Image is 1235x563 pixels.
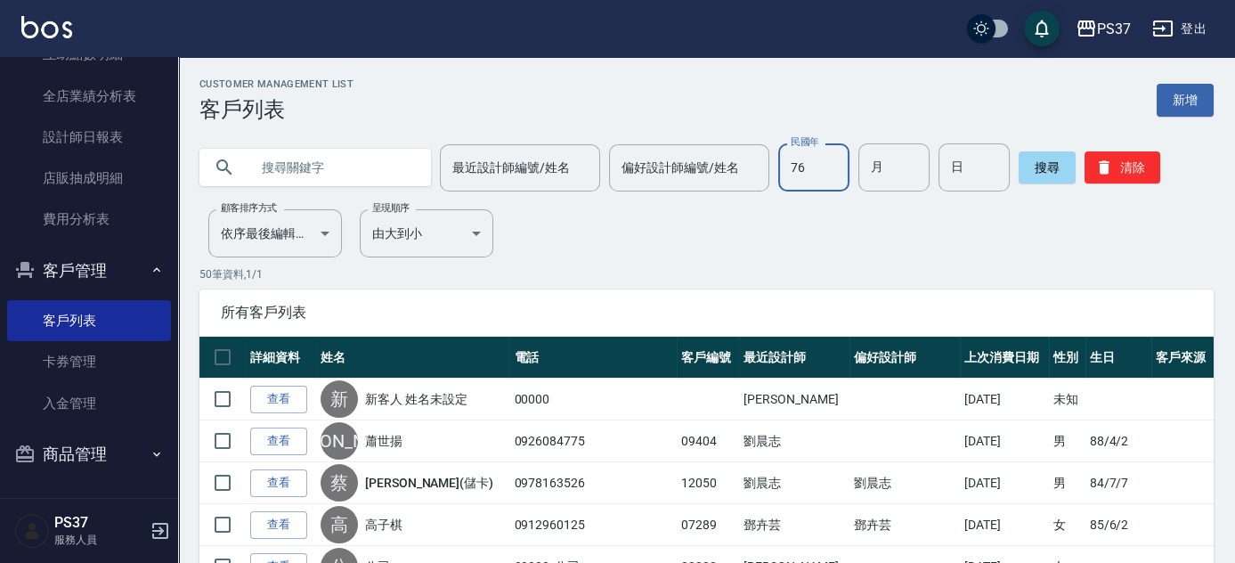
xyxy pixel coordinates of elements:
td: [DATE] [960,504,1049,546]
td: 鄧卉芸 [849,504,960,546]
td: 07289 [677,504,739,546]
div: 蔡 [321,464,358,502]
h2: Customer Management List [199,78,353,90]
label: 民國年 [791,135,818,149]
button: 客戶管理 [7,248,171,294]
td: 12050 [677,462,739,504]
a: [PERSON_NAME](儲卡) [365,474,493,492]
a: 查看 [250,386,307,413]
td: 0926084775 [509,420,677,462]
div: 新 [321,380,358,418]
a: 蕭世揚 [365,432,402,450]
td: 劉晨志 [739,462,849,504]
h5: PS37 [54,514,145,532]
img: Logo [21,16,72,38]
div: 高 [321,506,358,543]
a: 查看 [250,428,307,455]
button: 搜尋 [1019,151,1076,184]
div: [PERSON_NAME] [321,422,358,460]
a: 查看 [250,511,307,539]
td: 0978163526 [509,462,677,504]
th: 姓名 [316,337,510,379]
a: 高子棋 [365,516,402,534]
a: 卡券管理 [7,341,171,382]
td: 男 [1049,462,1085,504]
div: PS37 [1097,18,1131,40]
a: 全店業績分析表 [7,76,171,117]
td: [DATE] [960,379,1049,420]
td: [DATE] [960,420,1049,462]
button: 登出 [1145,12,1214,45]
button: 清除 [1085,151,1160,184]
th: 客戶來源 [1151,337,1214,379]
th: 生日 [1085,337,1151,379]
th: 詳細資料 [246,337,316,379]
td: 女 [1049,504,1085,546]
td: 88/4/2 [1085,420,1151,462]
td: 劉晨志 [739,420,849,462]
th: 性別 [1049,337,1085,379]
td: [DATE] [960,462,1049,504]
td: [PERSON_NAME] [739,379,849,420]
td: 未知 [1049,379,1085,420]
button: PS37 [1068,11,1138,47]
td: 09404 [677,420,739,462]
div: 由大到小 [360,209,493,257]
label: 呈現順序 [372,201,410,215]
th: 上次消費日期 [960,337,1049,379]
th: 客戶編號 [677,337,739,379]
td: 男 [1049,420,1085,462]
p: 服務人員 [54,532,145,548]
img: Person [14,513,50,549]
th: 偏好設計師 [849,337,960,379]
th: 最近設計師 [739,337,849,379]
a: 查看 [250,469,307,497]
a: 費用分析表 [7,199,171,240]
td: 0912960125 [509,504,677,546]
div: 依序最後編輯時間 [208,209,342,257]
button: save [1024,11,1060,46]
h3: 客戶列表 [199,97,353,122]
a: 店販抽成明細 [7,158,171,199]
a: 設計師日報表 [7,117,171,158]
a: 客戶列表 [7,300,171,341]
input: 搜尋關鍵字 [249,143,417,192]
td: 85/6/2 [1085,504,1151,546]
td: 鄧卉芸 [739,504,849,546]
td: 劉晨志 [849,462,960,504]
a: 新增 [1157,84,1214,117]
button: 商品管理 [7,431,171,477]
th: 電話 [509,337,677,379]
label: 顧客排序方式 [221,201,277,215]
td: 00000 [509,379,677,420]
td: 84/7/7 [1085,462,1151,504]
p: 50 筆資料, 1 / 1 [199,266,1214,282]
span: 所有客戶列表 [221,304,1192,322]
a: 入金管理 [7,383,171,424]
a: 新客人 姓名未設定 [365,390,467,408]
